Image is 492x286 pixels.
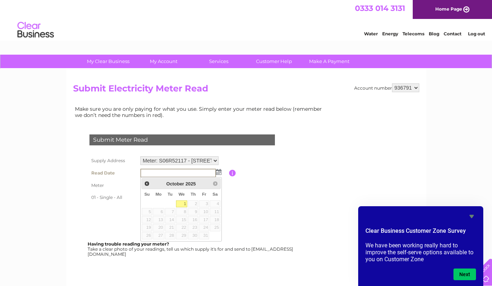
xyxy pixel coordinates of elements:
th: 01 - Single - All [88,192,139,203]
a: Energy [382,31,398,36]
img: ... [216,169,221,175]
div: Submit Meter Read [89,134,275,145]
a: Telecoms [403,31,424,36]
div: Clear Business Customer Zone Survey [365,212,476,280]
div: Account number [354,83,419,92]
span: Friday [202,192,207,196]
span: 2025 [185,181,196,187]
span: Wednesday [179,192,185,196]
span: October [166,181,184,187]
a: Services [189,55,249,68]
a: 1 [176,200,188,208]
a: Blog [429,31,439,36]
a: My Clear Business [78,55,138,68]
h2: Submit Electricity Meter Read [73,83,419,97]
span: Saturday [213,192,218,196]
th: Supply Address [88,154,139,167]
h2: Clear Business Customer Zone Survey [365,227,476,239]
a: My Account [133,55,193,68]
th: Meter [88,179,139,192]
span: Prev [144,181,150,187]
span: Thursday [191,192,196,196]
td: Are you sure the read you have entered is correct? [139,203,229,217]
span: Monday [156,192,162,196]
a: Customer Help [244,55,304,68]
th: Read Date [88,167,139,179]
img: logo.png [17,19,54,41]
span: Tuesday [168,192,172,196]
a: Prev [143,179,151,188]
b: Having trouble reading your meter? [88,241,169,247]
a: Contact [444,31,461,36]
p: We have been working really hard to improve the self-serve options available to you on Customer Zone [365,242,476,263]
button: Hide survey [467,212,476,221]
input: Information [229,170,236,176]
a: Log out [468,31,485,36]
span: Sunday [144,192,150,196]
td: Make sure you are only paying for what you use. Simply enter your meter read below (remember we d... [73,104,328,120]
div: Take a clear photo of your readings, tell us which supply it's for and send to [EMAIL_ADDRESS][DO... [88,242,294,256]
button: Next question [453,269,476,280]
div: Clear Business is a trading name of Verastar Limited (registered in [GEOGRAPHIC_DATA] No. 3667643... [75,4,418,35]
a: Water [364,31,378,36]
a: Make A Payment [299,55,359,68]
a: 0333 014 3131 [355,4,405,13]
